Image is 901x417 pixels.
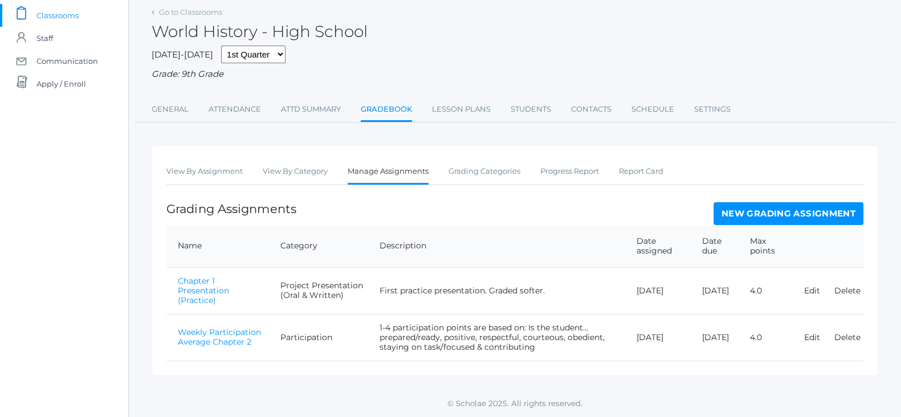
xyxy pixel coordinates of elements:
span: Classrooms [36,4,79,27]
a: New Grading Assignment [714,202,863,225]
h1: Grading Assignments [166,202,296,215]
td: 4.0 [739,267,793,314]
a: Progress Report [540,160,599,183]
span: Staff [36,27,53,50]
a: Manage Assignments [348,160,429,185]
th: Max points [739,225,793,268]
td: [DATE] [625,314,691,361]
td: Participation [269,314,368,361]
a: Contacts [571,98,611,121]
a: Attd Summary [281,98,341,121]
a: General [152,98,189,121]
a: Edit [804,332,820,342]
td: Project Presentation (Oral & Written) [269,267,368,314]
h2: World History - High School [152,23,368,40]
a: Students [511,98,551,121]
th: Date due [691,225,739,268]
td: [DATE] [691,267,739,314]
a: Schedule [631,98,674,121]
a: Gradebook [361,98,412,122]
th: Category [269,225,368,268]
th: Name [166,225,269,268]
p: © Scholae 2025. All rights reserved. [129,398,901,409]
td: [DATE] [625,267,691,314]
div: Grade: 9th Grade [152,68,878,81]
a: Weekly Participation Average Chapter 2 [178,327,261,347]
span: Communication [36,50,98,72]
th: Date assigned [625,225,691,268]
a: Settings [694,98,731,121]
a: Lesson Plans [432,98,491,121]
a: Attendance [209,98,261,121]
th: Description [368,225,625,268]
a: View By Assignment [166,160,243,183]
td: First practice presentation. Graded softer. [368,267,625,314]
a: Grading Categories [449,160,520,183]
td: 1-4 participation points are based on: Is the student… prepared/ready, positive, respectful, cour... [368,314,625,361]
a: Edit [804,285,820,296]
a: Report Card [619,160,663,183]
td: [DATE] [691,314,739,361]
td: 4.0 [739,314,793,361]
a: Delete [834,285,861,296]
a: View By Category [263,160,328,183]
a: Chapter 1 Presentation (Practice) [178,276,229,305]
span: [DATE]-[DATE] [152,49,213,60]
span: Apply / Enroll [36,72,86,95]
a: Delete [834,332,861,342]
a: Go to Classrooms [159,7,222,17]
